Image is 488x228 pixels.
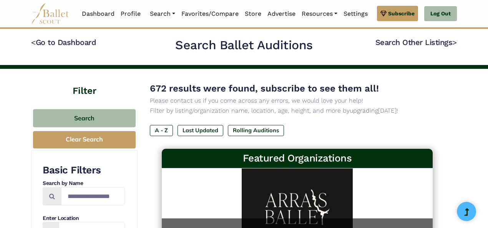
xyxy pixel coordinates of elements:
[43,180,125,187] h4: Search by Name
[424,6,457,22] a: Log Out
[43,164,125,177] h3: Basic Filters
[147,6,178,22] a: Search
[377,6,418,21] a: Subscribe
[350,107,378,114] a: upgrading
[43,215,125,222] h4: Enter Location
[452,37,457,47] code: >
[79,6,118,22] a: Dashboard
[228,125,284,136] label: Rolling Auditions
[299,6,340,22] a: Resources
[175,37,313,53] h2: Search Ballet Auditions
[380,9,387,18] img: gem.svg
[264,6,299,22] a: Advertise
[150,125,173,136] label: A - Z
[150,106,445,116] p: Filter by listing/organization name, location, age, height, and more by [DATE]!
[31,38,96,47] a: <Go to Dashboard
[388,9,415,18] span: Subscribe
[150,96,445,106] p: Please contact us if you come across any errors, we would love your help!
[150,83,379,94] span: 672 results were found, subscribe to see them all!
[178,125,223,136] label: Last Updated
[118,6,144,22] a: Profile
[33,131,136,148] button: Clear Search
[31,69,138,98] h4: Filter
[33,109,136,127] button: Search
[178,6,242,22] a: Favorites/Compare
[31,37,36,47] code: <
[168,152,427,165] h3: Featured Organizations
[375,38,457,47] a: Search Other Listings>
[340,6,371,22] a: Settings
[61,187,125,205] input: Search by names...
[242,6,264,22] a: Store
